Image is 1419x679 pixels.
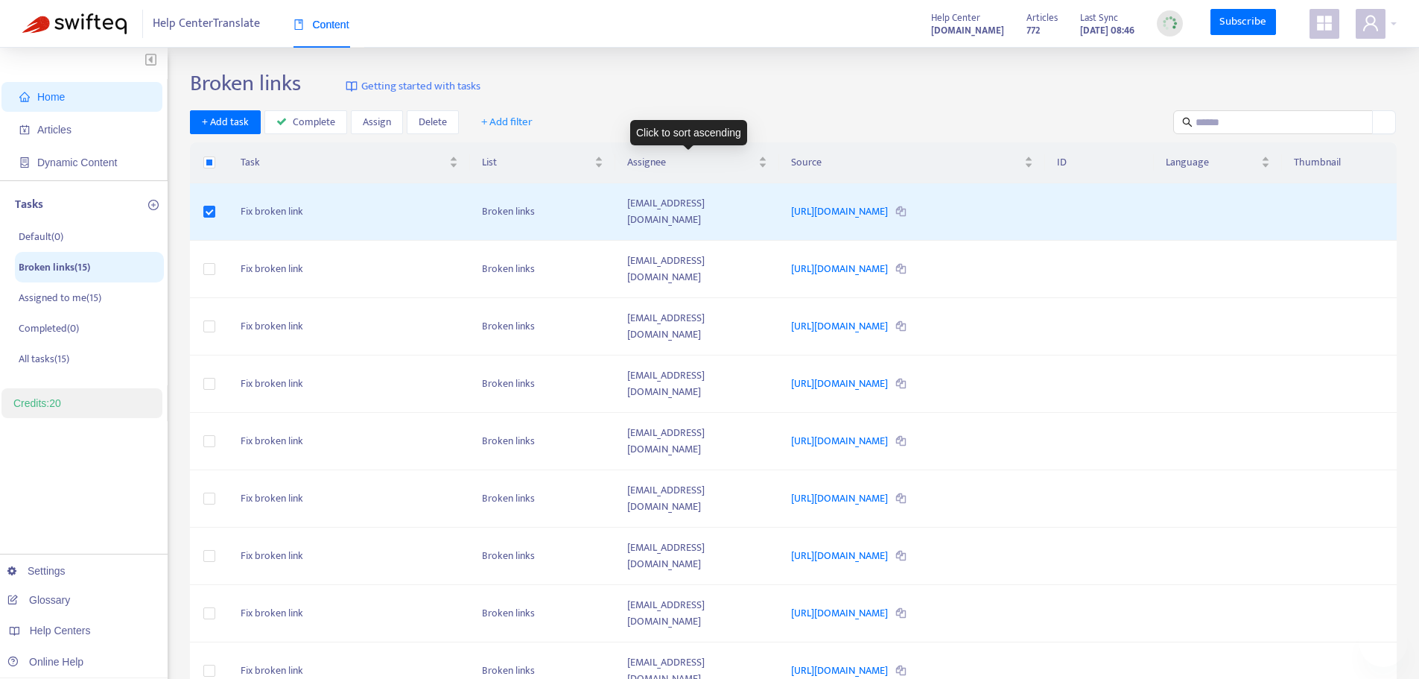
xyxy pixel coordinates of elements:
span: book [293,19,304,30]
p: Default ( 0 ) [19,229,63,244]
a: Glossary [7,594,70,606]
a: Subscribe [1210,9,1276,36]
span: + Add task [202,114,249,130]
span: Content [293,19,349,31]
span: Assign [363,114,391,130]
p: Tasks [15,196,43,214]
td: [EMAIL_ADDRESS][DOMAIN_NAME] [615,356,780,413]
span: plus-circle [148,200,159,210]
a: Settings [7,565,66,577]
a: [URL][DOMAIN_NAME] [791,547,890,564]
span: Help Center [931,10,980,26]
td: [EMAIL_ADDRESS][DOMAIN_NAME] [615,585,780,642]
td: [EMAIL_ADDRESS][DOMAIN_NAME] [615,528,780,585]
img: Swifteq [22,13,127,34]
span: user [1362,14,1380,32]
th: Thumbnail [1282,142,1397,183]
td: Broken links [470,356,615,413]
span: appstore [1315,14,1333,32]
th: Assignee [615,142,780,183]
td: Fix broken link [229,298,470,356]
a: [DOMAIN_NAME] [931,22,1004,39]
td: Broken links [470,298,615,356]
strong: [DATE] 08:46 [1080,22,1134,39]
a: [URL][DOMAIN_NAME] [791,604,890,622]
span: Articles [1026,10,1058,26]
th: ID [1045,142,1154,183]
img: sync_loading.0b5143dde30e3a21642e.gif [1161,14,1179,33]
th: Task [229,142,470,183]
a: Online Help [7,656,83,668]
td: Fix broken link [229,585,470,642]
td: Broken links [470,528,615,585]
h2: Broken links [190,70,301,97]
a: [URL][DOMAIN_NAME] [791,318,890,335]
span: account-book [19,124,30,135]
td: Fix broken link [229,528,470,585]
span: Getting started with tasks [361,78,480,95]
td: Broken links [470,413,615,470]
td: [EMAIL_ADDRESS][DOMAIN_NAME] [615,298,780,356]
a: Getting started with tasks [346,70,480,103]
p: Completed ( 0 ) [19,320,79,336]
span: + Add filter [481,113,533,131]
td: Fix broken link [229,183,470,241]
span: Last Sync [1080,10,1118,26]
td: [EMAIL_ADDRESS][DOMAIN_NAME] [615,241,780,298]
div: Click to sort ascending [630,120,747,145]
button: Assign [351,110,403,134]
td: Fix broken link [229,241,470,298]
td: [EMAIL_ADDRESS][DOMAIN_NAME] [615,413,780,470]
a: [URL][DOMAIN_NAME] [791,260,890,277]
a: [URL][DOMAIN_NAME] [791,432,890,449]
span: Delete [419,114,447,130]
th: List [470,142,615,183]
img: image-link [346,80,358,92]
strong: 772 [1026,22,1040,39]
td: Broken links [470,585,615,642]
span: Assignee [627,154,756,171]
span: container [19,157,30,168]
p: Broken links ( 15 ) [19,259,90,275]
button: + Add task [190,110,261,134]
span: home [19,92,30,102]
span: List [482,154,591,171]
span: Help Centers [30,625,91,637]
span: Task [241,154,446,171]
button: Complete [264,110,347,134]
th: Language [1154,142,1282,183]
th: Source [779,142,1045,183]
a: [URL][DOMAIN_NAME] [791,203,890,220]
span: Articles [37,124,72,136]
span: Source [791,154,1021,171]
span: Help Center Translate [153,10,260,38]
td: [EMAIL_ADDRESS][DOMAIN_NAME] [615,470,780,528]
td: Broken links [470,183,615,241]
button: + Add filter [470,110,544,134]
span: Home [37,91,65,103]
span: Complete [293,114,335,130]
span: search [1182,117,1193,127]
p: Assigned to me ( 15 ) [19,290,101,306]
td: Broken links [470,470,615,528]
span: Language [1166,154,1258,171]
td: Fix broken link [229,413,470,470]
td: Broken links [470,241,615,298]
button: Delete [407,110,459,134]
a: [URL][DOMAIN_NAME] [791,375,890,392]
td: Fix broken link [229,356,470,413]
a: [URL][DOMAIN_NAME] [791,662,890,679]
a: [URL][DOMAIN_NAME] [791,490,890,507]
td: [EMAIL_ADDRESS][DOMAIN_NAME] [615,183,780,241]
span: Dynamic Content [37,157,117,168]
td: Fix broken link [229,470,470,528]
a: Credits:20 [13,397,61,409]
p: All tasks ( 15 ) [19,351,69,367]
iframe: Button to launch messaging window, conversation in progress [1359,619,1407,667]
